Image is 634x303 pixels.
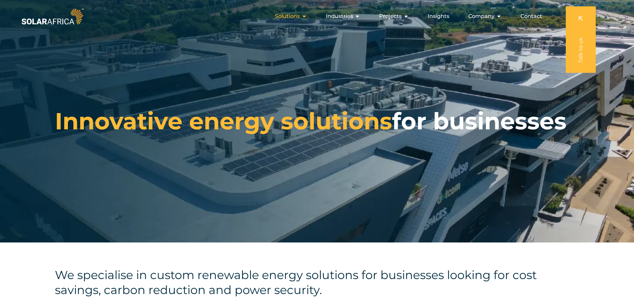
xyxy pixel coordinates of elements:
span: Projects [379,12,402,20]
span: Solutions [275,12,300,20]
div: Menu Toggle [85,10,547,23]
a: Insights [428,12,449,20]
h1: for businesses [55,107,566,135]
span: Innovative energy solutions [55,107,392,135]
span: Company [468,12,495,20]
nav: Menu [85,10,547,23]
span: Industries [326,12,353,20]
h4: We specialise in custom renewable energy solutions for businesses looking for cost savings, carbo... [55,267,579,297]
a: Contact [521,12,542,20]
